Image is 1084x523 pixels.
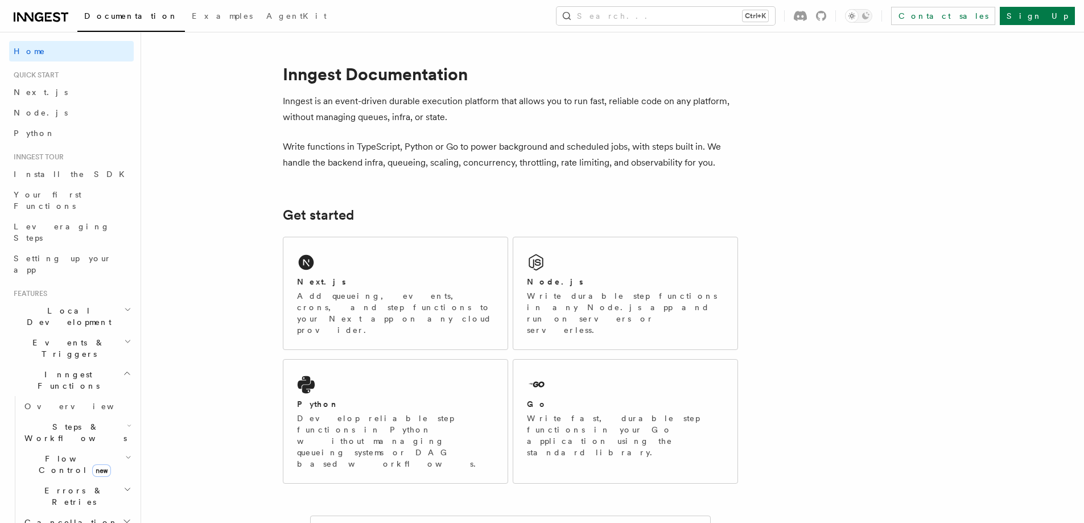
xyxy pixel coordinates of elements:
[9,337,124,360] span: Events & Triggers
[9,41,134,61] a: Home
[14,88,68,97] span: Next.js
[283,237,508,350] a: Next.jsAdd queueing, events, crons, and step functions to your Next app on any cloud provider.
[9,305,124,328] span: Local Development
[513,237,738,350] a: Node.jsWrite durable step functions in any Node.js app and run on servers or serverless.
[20,453,125,476] span: Flow Control
[283,64,738,84] h1: Inngest Documentation
[527,413,724,458] p: Write fast, durable step functions in your Go application using the standard library.
[9,300,134,332] button: Local Development
[9,248,134,280] a: Setting up your app
[14,129,55,138] span: Python
[891,7,995,25] a: Contact sales
[259,3,333,31] a: AgentKit
[20,448,134,480] button: Flow Controlnew
[9,184,134,216] a: Your first Functions
[24,402,142,411] span: Overview
[20,485,123,508] span: Errors & Retries
[1000,7,1075,25] a: Sign Up
[9,332,134,364] button: Events & Triggers
[743,10,768,22] kbd: Ctrl+K
[14,46,46,57] span: Home
[527,290,724,336] p: Write durable step functions in any Node.js app and run on servers or serverless.
[9,71,59,80] span: Quick start
[9,289,47,298] span: Features
[297,398,339,410] h2: Python
[557,7,775,25] button: Search...Ctrl+K
[9,364,134,396] button: Inngest Functions
[192,11,253,20] span: Examples
[283,139,738,171] p: Write functions in TypeScript, Python or Go to power background and scheduled jobs, with steps bu...
[14,170,131,179] span: Install the SDK
[297,413,494,470] p: Develop reliable step functions in Python without managing queueing systems or DAG based workflows.
[14,108,68,117] span: Node.js
[9,123,134,143] a: Python
[14,254,112,274] span: Setting up your app
[845,9,872,23] button: Toggle dark mode
[283,93,738,125] p: Inngest is an event-driven durable execution platform that allows you to run fast, reliable code ...
[283,359,508,484] a: PythonDevelop reliable step functions in Python without managing queueing systems or DAG based wo...
[77,3,185,32] a: Documentation
[9,102,134,123] a: Node.js
[20,417,134,448] button: Steps & Workflows
[283,207,354,223] a: Get started
[527,276,583,287] h2: Node.js
[9,164,134,184] a: Install the SDK
[92,464,111,477] span: new
[297,290,494,336] p: Add queueing, events, crons, and step functions to your Next app on any cloud provider.
[513,359,738,484] a: GoWrite fast, durable step functions in your Go application using the standard library.
[266,11,327,20] span: AgentKit
[297,276,346,287] h2: Next.js
[9,216,134,248] a: Leveraging Steps
[20,421,127,444] span: Steps & Workflows
[20,480,134,512] button: Errors & Retries
[9,153,64,162] span: Inngest tour
[14,190,81,211] span: Your first Functions
[9,82,134,102] a: Next.js
[20,396,134,417] a: Overview
[14,222,110,242] span: Leveraging Steps
[185,3,259,31] a: Examples
[527,398,547,410] h2: Go
[84,11,178,20] span: Documentation
[9,369,123,392] span: Inngest Functions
